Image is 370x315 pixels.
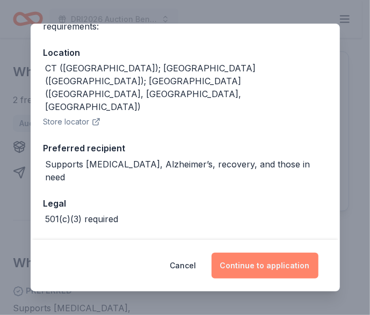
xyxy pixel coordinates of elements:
button: Store locator [43,115,100,128]
div: Legal [43,196,327,210]
button: Continue to application [212,253,318,279]
div: Preferred recipient [43,141,327,155]
div: Supports [MEDICAL_DATA], Alzheimer’s, recovery, and those in need [46,158,327,184]
button: Cancel [170,253,197,279]
div: Location [43,46,327,60]
div: Deadline [43,238,327,252]
div: CT ([GEOGRAPHIC_DATA]); [GEOGRAPHIC_DATA] ([GEOGRAPHIC_DATA]); [GEOGRAPHIC_DATA] ([GEOGRAPHIC_DAT... [46,62,327,113]
div: 501(c)(3) required [46,213,119,225]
